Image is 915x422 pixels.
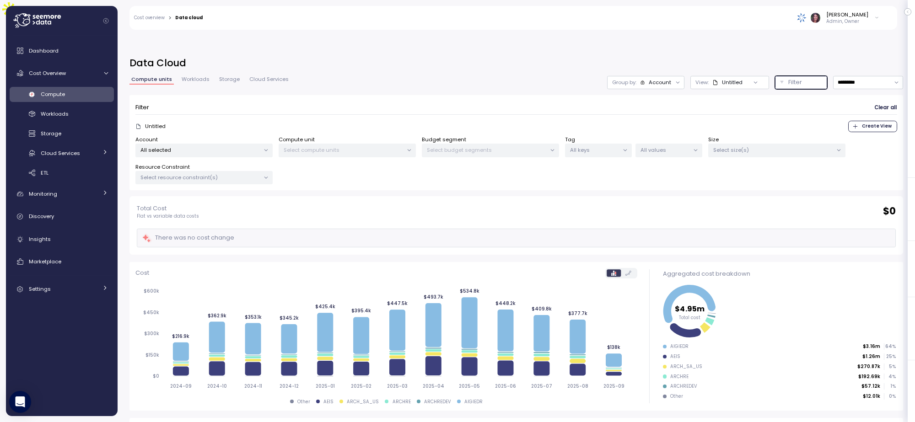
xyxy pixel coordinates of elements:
[874,101,897,114] button: Clear all
[863,393,880,400] p: $12.01k
[570,146,619,154] p: All keys
[679,315,700,321] tspan: Total cost
[182,77,210,82] span: Workloads
[279,136,315,144] label: Compute unit
[347,399,379,405] div: ARCH_SA_US
[863,343,880,350] p: $3.16m
[135,268,149,278] p: Cost
[129,57,903,70] h2: Data Cloud
[297,399,310,405] div: Other
[10,280,114,299] a: Settings
[712,79,743,86] div: Untitled
[41,110,69,118] span: Workloads
[351,308,371,314] tspan: $395.4k
[323,399,334,405] div: AEIS
[143,310,159,315] tspan: $450k
[495,383,516,389] tspan: 2025-06
[10,87,114,102] a: Compute
[219,77,240,82] span: Storage
[134,16,165,20] a: Cost overview
[532,306,552,312] tspan: $409.8k
[168,15,172,21] div: >
[315,304,335,310] tspan: $425.4k
[459,288,479,294] tspan: $534.8k
[565,136,575,144] label: Tag
[144,288,159,294] tspan: $600k
[675,303,705,314] tspan: $4.95m
[424,399,451,405] div: ARCHREDEV
[884,383,895,390] p: 1 %
[874,101,897,114] span: Clear all
[140,146,260,154] p: All selected
[207,313,226,319] tspan: $362.9k
[531,383,552,389] tspan: 2025-07
[249,77,289,82] span: Cloud Services
[145,352,159,358] tspan: $150k
[351,383,371,389] tspan: 2025-02
[640,146,689,154] p: All values
[137,204,199,213] p: Total Cost
[826,11,868,18] div: [PERSON_NAME]
[464,399,483,405] div: AIGIEDR
[393,399,411,405] div: ARCHRE
[884,393,895,400] p: 0 %
[797,13,807,22] img: 68790ce639d2d68da1992664.PNG
[10,64,114,82] a: Cost Overview
[883,205,896,218] h2: $ 0
[775,76,827,89] button: Filter
[41,150,80,157] span: Cloud Services
[708,136,719,144] label: Size
[142,233,234,243] div: There was no cost change
[135,136,158,144] label: Account
[862,353,880,360] p: $1.26m
[41,130,61,137] span: Storage
[495,300,516,306] tspan: $448.2k
[280,315,299,321] tspan: $345.2k
[41,169,48,176] span: ETL
[135,163,190,171] label: Resource Constraint
[29,47,59,54] span: Dashboard
[10,42,114,60] a: Dashboard
[144,331,159,337] tspan: $300k
[857,363,880,370] p: $270.87k
[670,383,697,390] div: ARCHREDEV
[145,123,166,130] p: Untitled
[135,103,149,112] p: Filter
[100,17,112,24] button: Collapse navigation
[788,78,802,87] p: Filter
[207,383,227,389] tspan: 2024-10
[670,353,680,360] div: AEIS
[713,146,833,154] p: Select size(s)
[10,208,114,226] a: Discovery
[424,294,443,300] tspan: $493.7k
[422,136,466,144] label: Budget segment
[670,393,683,400] div: Other
[826,18,868,25] p: Admin, Owner
[884,374,895,380] p: 4 %
[670,374,689,380] div: ARCHRE
[670,363,702,370] div: ARCH_SA_US
[29,213,54,220] span: Discovery
[884,343,895,350] p: 64 %
[10,185,114,203] a: Monitoring
[175,16,203,20] div: Data cloud
[284,146,403,154] p: Select compute units
[612,79,636,86] p: Group by:
[848,121,897,132] button: Create View
[568,310,587,316] tspan: $377.7k
[884,353,895,360] p: 25 %
[649,79,671,86] div: Account
[670,343,689,350] div: AIGIEDR
[858,374,880,380] p: $192.69k
[695,79,709,86] p: View:
[10,252,114,271] a: Marketplace
[140,174,260,181] p: Select resource constraint(s)
[244,314,261,320] tspan: $353.1k
[387,300,408,306] tspan: $447.5k
[29,285,51,293] span: Settings
[811,13,820,22] img: ACg8ocLDuIZlR5f2kIgtapDwVC7yp445s3OgbrQTIAV7qYj8P05r5pI=s96-c
[137,213,199,219] p: Flat vs variable data costs
[29,190,57,198] span: Monitoring
[567,383,588,389] tspan: 2025-08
